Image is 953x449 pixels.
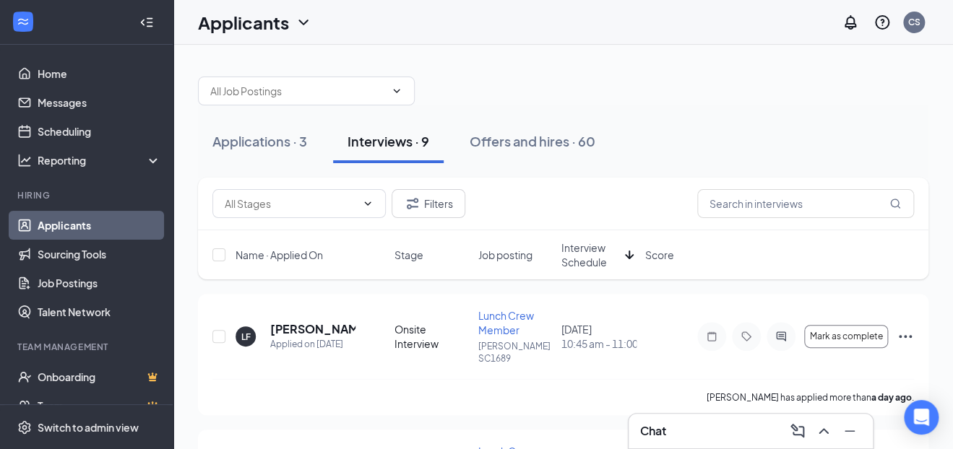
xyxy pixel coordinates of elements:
span: Name · Applied On [236,248,323,262]
svg: ChevronDown [295,14,312,31]
a: Scheduling [38,117,161,146]
h1: Applicants [198,10,289,35]
input: All Stages [225,196,356,212]
input: Search in interviews [697,189,914,218]
div: Hiring [17,189,158,201]
a: Home [38,59,161,88]
a: Messages [38,88,161,117]
svg: Ellipses [897,328,914,345]
svg: Filter [404,195,421,212]
button: ComposeMessage [786,419,809,443]
a: Talent Network [38,297,161,326]
div: Applications · 3 [212,132,307,150]
span: Lunch Crew Member [478,309,533,336]
div: Onsite Interview [394,322,470,351]
svg: MagnifyingGlass [889,198,901,209]
button: Minimize [838,419,861,443]
svg: ChevronDown [362,198,374,209]
a: Applicants [38,211,161,240]
svg: Minimize [841,422,858,440]
svg: Collapse [139,15,154,30]
svg: QuestionInfo [874,14,891,31]
span: Stage [394,248,423,262]
div: Applied on [DATE] [270,337,355,352]
div: CS [908,16,920,28]
svg: ChevronUp [815,422,832,440]
svg: ActiveChat [772,331,790,342]
svg: WorkstreamLogo [16,14,30,29]
span: Job posting [478,248,532,262]
h5: [PERSON_NAME] [270,321,355,337]
span: Mark as complete [810,331,883,341]
a: Sourcing Tools [38,240,161,269]
div: Offers and hires · 60 [470,132,595,150]
button: ChevronUp [812,419,835,443]
svg: Analysis [17,153,32,167]
a: Job Postings [38,269,161,297]
button: Mark as complete [804,325,888,348]
svg: Notifications [842,14,859,31]
div: LF [241,331,251,343]
div: Reporting [38,153,162,167]
div: [DATE] [561,322,637,351]
span: 10:45 am - 11:00 am [561,336,637,351]
div: Open Intercom Messenger [904,400,939,435]
span: Interview Schedule [561,240,619,269]
button: Filter Filters [392,189,465,218]
svg: ChevronDown [391,85,402,97]
p: [PERSON_NAME] SC1689 [478,340,553,365]
svg: Note [703,331,720,342]
a: OnboardingCrown [38,362,161,391]
h3: Chat [640,423,666,439]
p: [PERSON_NAME] has applied more than . [707,391,914,404]
div: Interviews · 9 [348,132,429,150]
div: Switch to admin view [38,420,139,435]
svg: ComposeMessage [789,422,806,440]
b: a day ago [871,392,912,403]
svg: ArrowDown [621,246,638,263]
a: TeamCrown [38,391,161,420]
svg: Tag [738,331,755,342]
div: Team Management [17,341,158,353]
span: Score [645,248,674,262]
svg: Settings [17,420,32,435]
input: All Job Postings [210,83,385,99]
